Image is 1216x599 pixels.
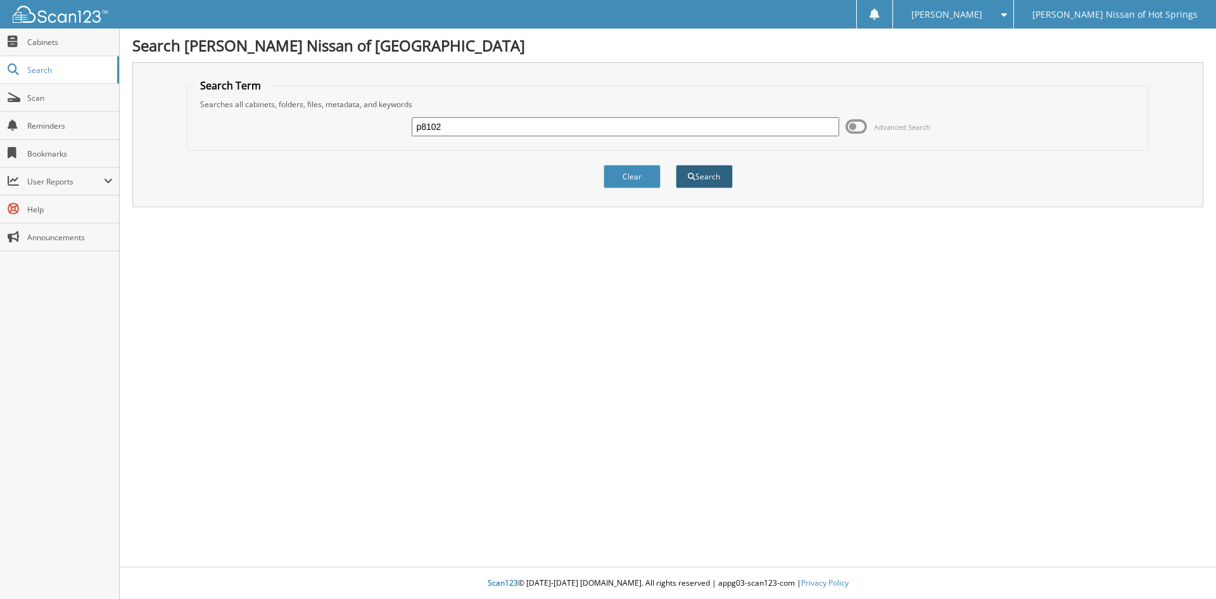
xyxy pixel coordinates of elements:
[27,204,113,215] span: Help
[13,6,108,23] img: scan123-logo-white.svg
[1153,538,1216,599] iframe: Chat Widget
[604,165,661,188] button: Clear
[874,122,930,132] span: Advanced Search
[27,176,104,187] span: User Reports
[132,35,1203,56] h1: Search [PERSON_NAME] Nissan of [GEOGRAPHIC_DATA]
[488,577,518,588] span: Scan123
[801,577,849,588] a: Privacy Policy
[194,79,267,93] legend: Search Term
[27,93,113,103] span: Scan
[911,11,982,18] span: [PERSON_NAME]
[27,37,113,48] span: Cabinets
[27,120,113,131] span: Reminders
[194,99,1143,110] div: Searches all cabinets, folders, files, metadata, and keywords
[27,148,113,159] span: Bookmarks
[1032,11,1198,18] span: [PERSON_NAME] Nissan of Hot Springs
[676,165,733,188] button: Search
[27,65,111,75] span: Search
[27,232,113,243] span: Announcements
[120,568,1216,599] div: © [DATE]-[DATE] [DOMAIN_NAME]. All rights reserved | appg03-scan123-com |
